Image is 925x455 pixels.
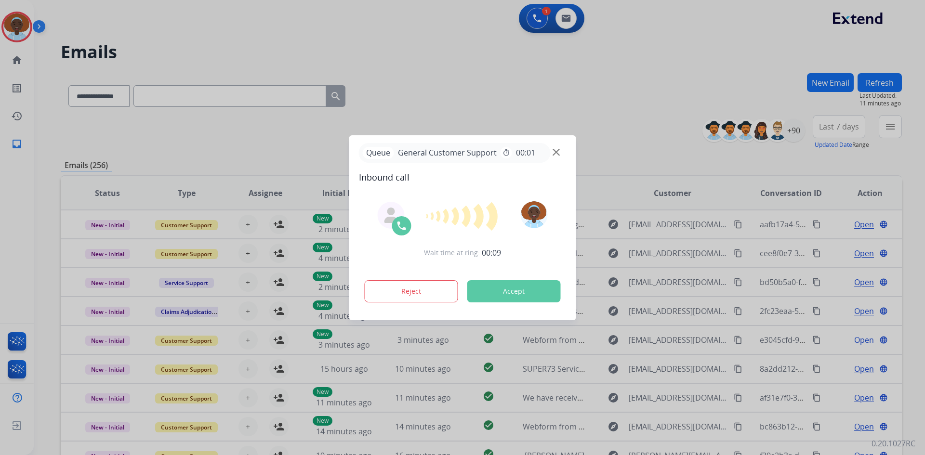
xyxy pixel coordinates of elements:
[520,201,547,228] img: avatar
[482,247,501,259] span: 00:09
[553,148,560,156] img: close-button
[394,147,501,158] span: General Customer Support
[424,248,480,258] span: Wait time at ring:
[467,280,561,302] button: Accept
[365,280,458,302] button: Reject
[396,220,408,232] img: call-icon
[383,208,399,223] img: agent-avatar
[359,170,567,184] span: Inbound call
[516,147,535,158] span: 00:01
[502,149,510,156] mat-icon: timer
[872,438,915,449] p: 0.20.1027RC
[363,147,394,159] p: Queue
